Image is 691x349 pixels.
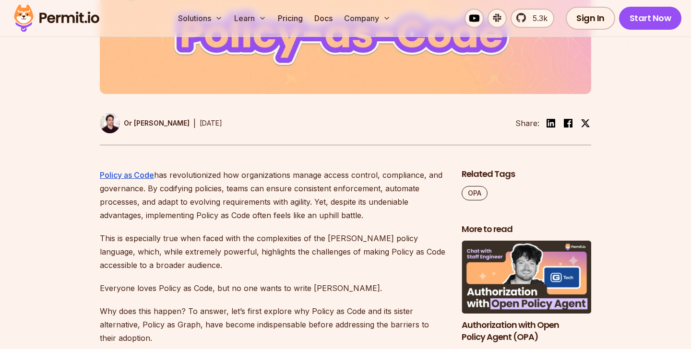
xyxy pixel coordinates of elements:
[100,113,120,133] img: Or Weis
[310,9,336,28] a: Docs
[515,117,539,129] li: Share:
[462,319,591,343] h3: Authorization with Open Policy Agent (OPA)
[462,223,591,235] h2: More to read
[193,117,196,129] div: |
[462,186,488,200] a: OPA
[462,168,591,180] h2: Related Tags
[462,241,591,314] img: Authorization with Open Policy Agent (OPA)
[100,168,446,222] p: has revolutionized how organizations manage access control, compliance, and governance. By codify...
[100,170,154,180] a: Policy as Code
[100,232,446,272] p: This is especially true when faced with the complexities of the [PERSON_NAME] policy language, wh...
[527,12,548,24] span: 5.3k
[100,304,446,345] p: Why does this happen? To answer, let’s first explore why Policy as Code and its sister alternativ...
[10,2,104,35] img: Permit logo
[340,9,394,28] button: Company
[462,241,591,343] a: Authorization with Open Policy Agent (OPA)Authorization with Open Policy Agent (OPA)
[174,9,226,28] button: Solutions
[619,7,682,30] a: Start Now
[274,9,307,28] a: Pricing
[100,113,190,133] a: Or [PERSON_NAME]
[511,9,554,28] a: 5.3k
[581,118,590,128] img: twitter
[124,118,190,128] p: Or [PERSON_NAME]
[545,117,557,129] img: linkedin
[230,9,270,28] button: Learn
[566,7,615,30] a: Sign In
[200,119,222,127] time: [DATE]
[462,241,591,343] li: 1 of 3
[100,281,446,295] p: Everyone loves Policy as Code, but no one wants to write [PERSON_NAME].
[562,117,574,129] img: facebook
